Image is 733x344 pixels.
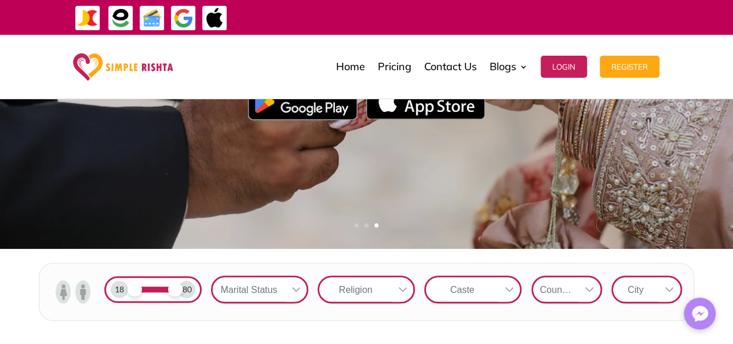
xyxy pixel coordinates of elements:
[490,38,528,96] a: Blogs
[688,302,712,325] img: Messenger
[213,277,285,302] div: Marital Status
[541,56,587,78] button: Login
[600,56,659,78] button: Register
[111,281,128,298] div: 18
[541,38,587,96] a: Login
[533,277,578,302] div: Country
[139,5,165,31] img: Credit Cards
[374,223,378,227] a: 3
[319,277,391,302] div: Religion
[378,38,411,96] a: Pricing
[108,5,134,31] img: EasyPaisa-icon
[75,5,101,31] img: JazzCash-icon
[178,281,195,298] div: 80
[364,223,369,227] a: 2
[170,5,196,31] img: GooglePay-icon
[355,223,359,227] a: 1
[426,277,498,302] div: Caste
[613,277,658,302] div: City
[424,38,477,96] a: Contact Us
[600,38,659,96] a: Register
[248,84,358,120] img: Google Play
[202,5,228,31] img: ApplePay-icon
[336,38,365,96] a: Home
